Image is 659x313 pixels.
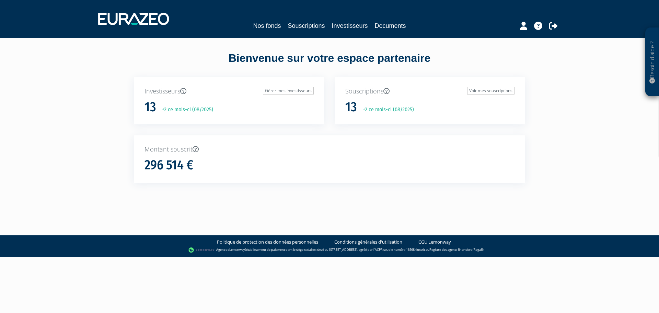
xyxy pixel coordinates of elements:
p: Investisseurs [144,87,314,96]
h1: 13 [345,100,357,114]
p: Besoin d'aide ? [648,31,656,93]
a: Investisseurs [332,21,368,31]
a: Souscriptions [288,21,325,31]
a: Voir mes souscriptions [467,87,515,94]
img: 1732889491-logotype_eurazeo_blanc_rvb.png [98,13,169,25]
a: Registre des agents financiers (Regafi) [429,247,484,252]
p: +2 ce mois-ci (08/2025) [358,106,414,114]
div: - Agent de (établissement de paiement dont le siège social est situé au [STREET_ADDRESS], agréé p... [7,247,652,254]
a: Nos fonds [253,21,281,31]
a: Conditions générales d'utilisation [334,239,402,245]
p: +2 ce mois-ci (08/2025) [157,106,213,114]
a: Documents [375,21,406,31]
a: Lemonway [229,247,245,252]
a: Gérer mes investisseurs [263,87,314,94]
h1: 13 [144,100,156,114]
p: Montant souscrit [144,145,515,154]
a: CGU Lemonway [418,239,451,245]
h1: 296 514 € [144,158,193,172]
img: logo-lemonway.png [188,247,215,254]
div: Bienvenue sur votre espace partenaire [129,51,530,77]
a: Politique de protection des données personnelles [217,239,318,245]
p: Souscriptions [345,87,515,96]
